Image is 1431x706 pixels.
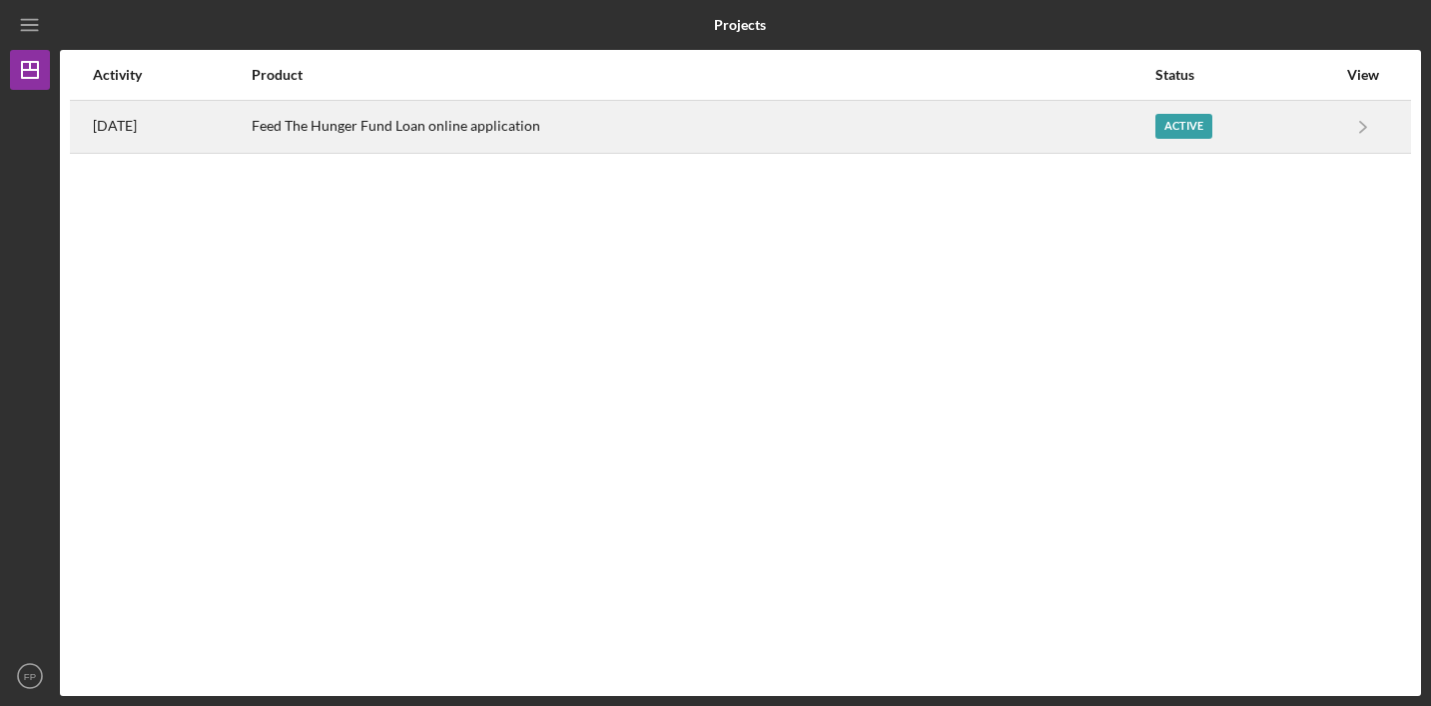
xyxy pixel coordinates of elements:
[93,67,250,83] div: Activity
[1155,114,1212,139] div: Active
[252,102,1153,152] div: Feed The Hunger Fund Loan online application
[24,671,36,682] text: FP
[10,656,50,696] button: FP
[252,67,1153,83] div: Product
[1155,67,1336,83] div: Status
[714,17,766,33] b: Projects
[1338,67,1388,83] div: View
[93,118,137,134] time: 2025-09-27 03:31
